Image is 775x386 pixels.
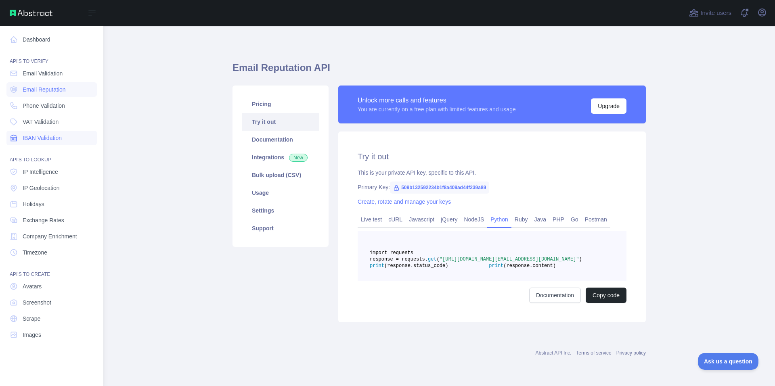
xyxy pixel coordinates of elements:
[576,350,611,356] a: Terms of service
[582,213,610,226] a: Postman
[23,200,44,208] span: Holidays
[6,245,97,260] a: Timezone
[370,250,413,256] span: import requests
[568,213,582,226] a: Go
[6,213,97,227] a: Exchange Rates
[698,353,759,370] iframe: Toggle Customer Support
[6,181,97,195] a: IP Geolocation
[6,311,97,326] a: Scrape
[242,219,319,237] a: Support
[390,182,489,194] span: 509b132592234b1f8a409ad44f239a89
[6,115,97,129] a: VAT Validation
[549,213,568,226] a: PHP
[687,6,733,19] button: Invite users
[23,232,77,240] span: Company Enrichment
[6,131,97,145] a: IBAN Validation
[242,202,319,219] a: Settings
[358,151,626,162] h2: Try it out
[358,198,451,205] a: Create, rotate and manage your keys
[6,66,97,81] a: Email Validation
[23,216,64,224] span: Exchange Rates
[384,263,448,269] span: (response.status_code)
[586,288,626,303] button: Copy code
[6,82,97,97] a: Email Reputation
[591,98,626,114] button: Upgrade
[438,213,461,226] a: jQuery
[232,61,646,81] h1: Email Reputation API
[23,298,51,307] span: Screenshot
[529,288,581,303] a: Documentation
[700,8,731,18] span: Invite users
[242,113,319,131] a: Try it out
[6,295,97,310] a: Screenshot
[23,282,42,290] span: Avatars
[616,350,646,356] a: Privacy policy
[358,96,516,105] div: Unlock more calls and features
[6,229,97,244] a: Company Enrichment
[6,165,97,179] a: IP Intelligence
[6,48,97,65] div: API'S TO VERIFY
[23,184,60,192] span: IP Geolocation
[358,105,516,113] div: You are currently on a free plan with limited features and usage
[23,248,47,257] span: Timezone
[242,166,319,184] a: Bulk upload (CSV)
[23,168,58,176] span: IP Intelligence
[6,147,97,163] div: API'S TO LOOKUP
[6,98,97,113] a: Phone Validation
[23,102,65,110] span: Phone Validation
[6,279,97,294] a: Avatars
[6,328,97,342] a: Images
[6,197,97,211] a: Holidays
[487,213,511,226] a: Python
[437,257,440,262] span: (
[370,263,384,269] span: print
[23,134,62,142] span: IBAN Validation
[358,183,626,191] div: Primary Key:
[461,213,487,226] a: NodeJS
[503,263,556,269] span: (response.content)
[289,154,308,162] span: New
[23,118,59,126] span: VAT Validation
[242,148,319,166] a: Integrations New
[23,315,40,323] span: Scrape
[428,257,437,262] span: get
[23,331,41,339] span: Images
[23,69,63,77] span: Email Validation
[531,213,550,226] a: Java
[440,257,579,262] span: "[URL][DOMAIN_NAME][EMAIL_ADDRESS][DOMAIN_NAME]"
[10,10,52,16] img: Abstract API
[370,257,428,262] span: response = requests.
[242,95,319,113] a: Pricing
[385,213,406,226] a: cURL
[23,86,66,94] span: Email Reputation
[489,263,503,269] span: print
[536,350,572,356] a: Abstract API Inc.
[511,213,531,226] a: Ruby
[6,261,97,278] div: API'S TO CREATE
[242,184,319,202] a: Usage
[6,32,97,47] a: Dashboard
[358,169,626,177] div: This is your private API key, specific to this API.
[406,213,438,226] a: Javascript
[242,131,319,148] a: Documentation
[358,213,385,226] a: Live test
[579,257,582,262] span: )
